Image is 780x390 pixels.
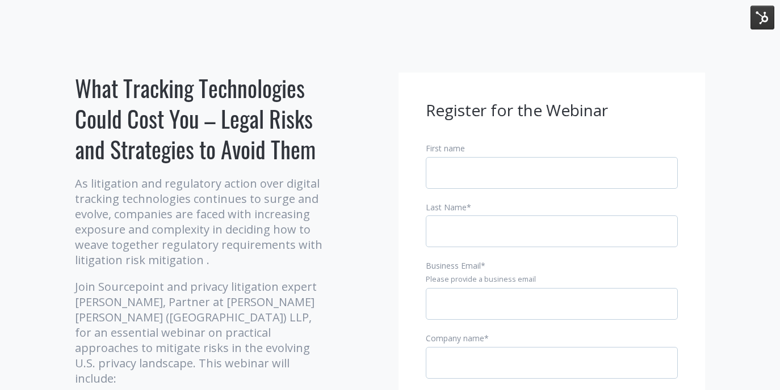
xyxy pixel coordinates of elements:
span: Business Email [426,260,481,271]
span: First name [426,143,465,154]
h3: Register for the Webinar [426,100,678,121]
h1: What Tracking Technologies Could Cost You – Legal Risks and Strategies to Avoid Them [75,73,328,164]
span: Company name [426,333,484,344]
span: Last Name [426,202,467,213]
img: HubSpot Tools Menu Toggle [750,6,774,29]
p: As litigation and regulatory action over digital tracking technologies continues to surge and evo... [75,176,328,268]
legend: Please provide a business email [426,274,678,285]
p: Join Sourcepoint and privacy litigation expert [PERSON_NAME], Partner at [PERSON_NAME] [PERSON_NA... [75,279,328,386]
